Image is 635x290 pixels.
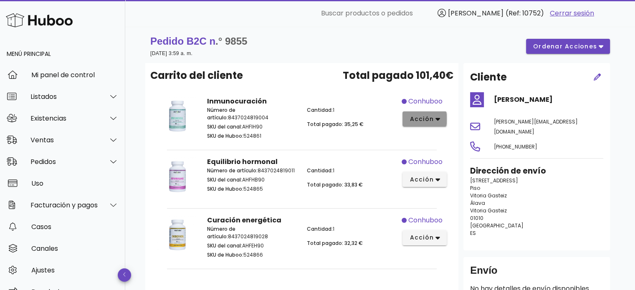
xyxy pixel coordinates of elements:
font: 1 [333,106,334,113]
font: SKU del canal: [207,123,242,130]
font: Pedidos [30,157,56,166]
font: 524865 [243,185,263,192]
font: Uso [31,179,43,188]
font: SKU de Huboo: [207,132,243,139]
button: acción [402,172,447,187]
font: [GEOGRAPHIC_DATA] [470,222,524,229]
img: Imagen del producto [157,157,197,197]
font: 8437024819004 [228,114,268,121]
font: 524861 [243,132,261,139]
img: Imagen del producto [157,96,197,136]
font: [PERSON_NAME] [448,8,503,18]
font: 8437024819028 [228,233,268,240]
font: Facturación y pagos [30,200,98,210]
img: Imagen del producto [157,215,197,255]
font: Ajustes [31,265,55,275]
font: [DATE] 3:59 a. m. [150,50,192,56]
font: Cantidad: [307,167,333,174]
font: 1 [333,225,334,232]
font: Casos [31,222,51,232]
font: Carrito del cliente [150,68,243,82]
font: Canales [31,244,58,253]
button: ordenar acciones [526,39,610,54]
font: Álava [470,199,485,207]
font: .° 9855 [215,35,247,47]
font: Total pagado: 32,32 € [307,240,363,247]
font: SKU del canal: [207,242,242,249]
font: SKU del canal: [207,176,242,183]
font: conhuboo [408,215,443,225]
font: Total pagado: 35,25 € [307,121,364,128]
button: acción [402,111,447,126]
font: 01010 [470,214,483,222]
font: Ventas [30,135,54,145]
font: Vitoria Gasteiz [470,207,507,214]
button: acción [402,230,447,245]
font: ordenar acciones [533,42,597,50]
font: Dirección de envío [470,165,546,177]
font: Cantidad: [307,106,333,113]
font: Equilibrio hormonal [207,157,278,166]
font: 8437024819011 [258,167,295,174]
a: Cerrar sesión [550,8,594,18]
font: [PHONE_NUMBER] [494,143,537,150]
font: [STREET_ADDRESS] [470,177,518,184]
font: AHFIH90 [242,123,263,130]
font: Cliente [470,70,507,84]
font: Total pagado 101,40€ [343,68,453,82]
font: conhuboo [408,96,443,106]
font: Envío [470,265,497,276]
img: Logotipo de Huboo [6,11,73,29]
font: 1 [333,167,334,174]
font: Menú principal [7,50,51,58]
font: 524866 [243,251,263,258]
font: Vitoria Gasteiz [470,192,507,199]
font: AHFEH90 [242,242,264,249]
font: Número de artículo: [207,225,235,240]
font: Existencias [30,113,66,123]
font: ES [470,229,476,237]
font: [PERSON_NAME][EMAIL_ADDRESS][DOMAIN_NAME] [494,118,578,135]
font: [PERSON_NAME] [494,95,553,104]
font: Pedido B2C n [150,35,215,47]
font: conhuboo [408,157,443,166]
font: Curación energética [207,215,281,225]
font: Total pagado: 33,83 € [307,181,363,188]
font: SKU de Huboo: [207,251,243,258]
font: SKU de Huboo: [207,185,243,192]
font: Inmunocuración [207,96,267,106]
font: acción [410,175,434,184]
font: Listados [30,92,57,101]
font: acción [410,233,434,242]
font: Cantidad: [307,225,333,232]
font: (Ref: 10752) [506,8,544,18]
font: acción [410,115,434,123]
font: AHFHB90 [242,176,265,183]
font: Número de artículo: [207,106,235,121]
font: Piso [470,184,480,192]
font: Número de artículo: [207,167,258,174]
font: Mi panel de control [31,70,95,80]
